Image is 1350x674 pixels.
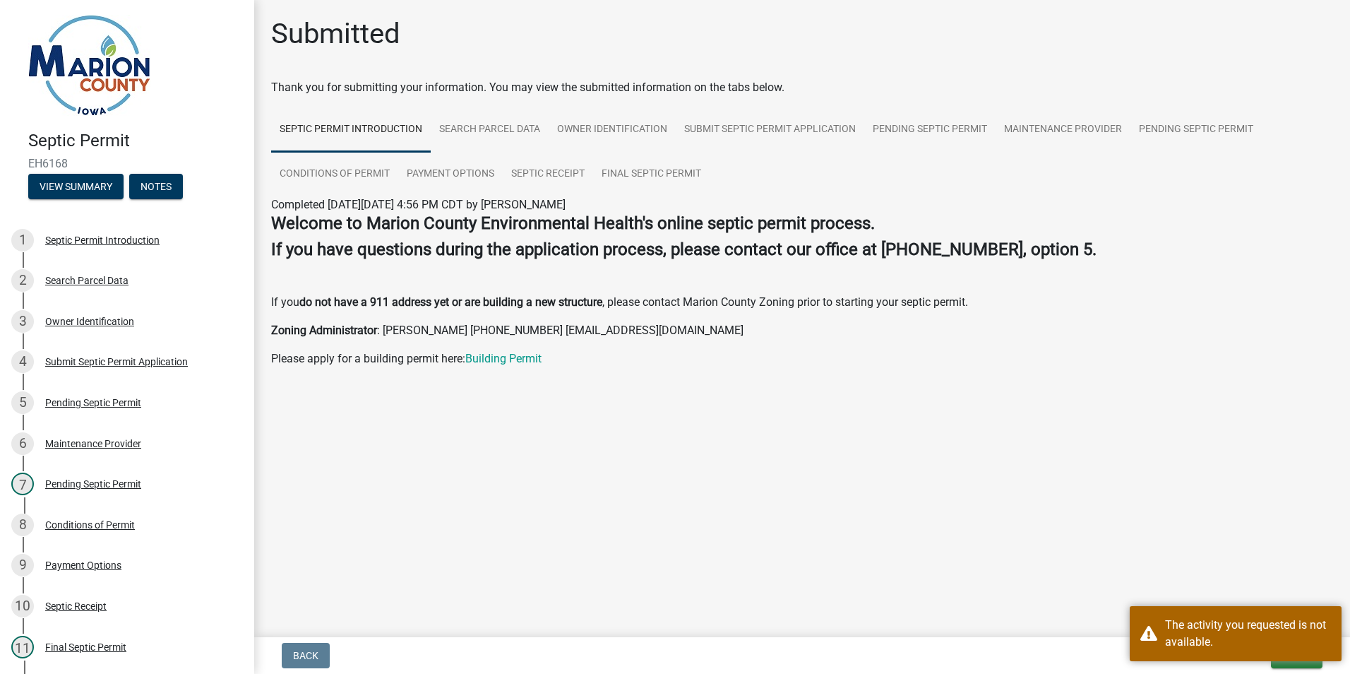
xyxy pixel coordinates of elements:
[282,643,330,668] button: Back
[45,642,126,652] div: Final Septic Permit
[503,152,593,197] a: Septic Receipt
[28,182,124,193] wm-modal-confirm: Summary
[271,294,1333,311] p: If you , please contact Marion County Zoning prior to starting your septic permit.
[11,514,34,536] div: 8
[398,152,503,197] a: Payment Options
[45,601,107,611] div: Septic Receipt
[11,310,34,333] div: 3
[45,439,141,449] div: Maintenance Provider
[293,650,318,661] span: Back
[28,157,226,170] span: EH6168
[271,322,1333,339] p: : [PERSON_NAME] [PHONE_NUMBER] [EMAIL_ADDRESS][DOMAIN_NAME]
[28,131,243,151] h4: Septic Permit
[28,15,150,116] img: Marion County, Iowa
[299,295,602,309] strong: do not have a 911 address yet or are building a new structure
[11,432,34,455] div: 6
[271,17,400,51] h1: Submitted
[271,152,398,197] a: Conditions of Permit
[11,554,34,577] div: 9
[45,479,141,489] div: Pending Septic Permit
[11,473,34,495] div: 7
[45,357,188,367] div: Submit Septic Permit Application
[45,520,135,530] div: Conditions of Permit
[271,79,1333,96] div: Thank you for submitting your information. You may view the submitted information on the tabs below.
[45,235,160,245] div: Septic Permit Introduction
[45,276,129,285] div: Search Parcel Data
[11,595,34,617] div: 10
[864,107,996,153] a: Pending Septic Permit
[593,152,710,197] a: Final Septic Permit
[1165,617,1331,651] div: The activity you requested is not available.
[45,317,134,326] div: Owner Identification
[1130,107,1262,153] a: Pending Septic Permit
[271,350,1333,367] p: Please apply for a building permit here:
[11,350,34,373] div: 4
[45,398,141,408] div: Pending Septic Permit
[28,174,124,199] button: View Summary
[271,213,875,233] strong: Welcome to Marion County Environmental Health's online septic permit process.
[129,174,183,199] button: Notes
[676,107,864,153] a: Submit Septic Permit Application
[11,636,34,658] div: 11
[271,198,566,211] span: Completed [DATE][DATE] 4:56 PM CDT by [PERSON_NAME]
[11,269,34,292] div: 2
[271,107,431,153] a: Septic Permit Introduction
[465,352,542,365] a: Building Permit
[45,560,121,570] div: Payment Options
[271,240,1097,259] strong: If you have questions during the application process, please contact our office at [PHONE_NUMBER]...
[431,107,549,153] a: Search Parcel Data
[11,391,34,414] div: 5
[11,229,34,252] div: 1
[996,107,1130,153] a: Maintenance Provider
[271,324,377,337] strong: Zoning Administrator
[129,182,183,193] wm-modal-confirm: Notes
[549,107,676,153] a: Owner Identification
